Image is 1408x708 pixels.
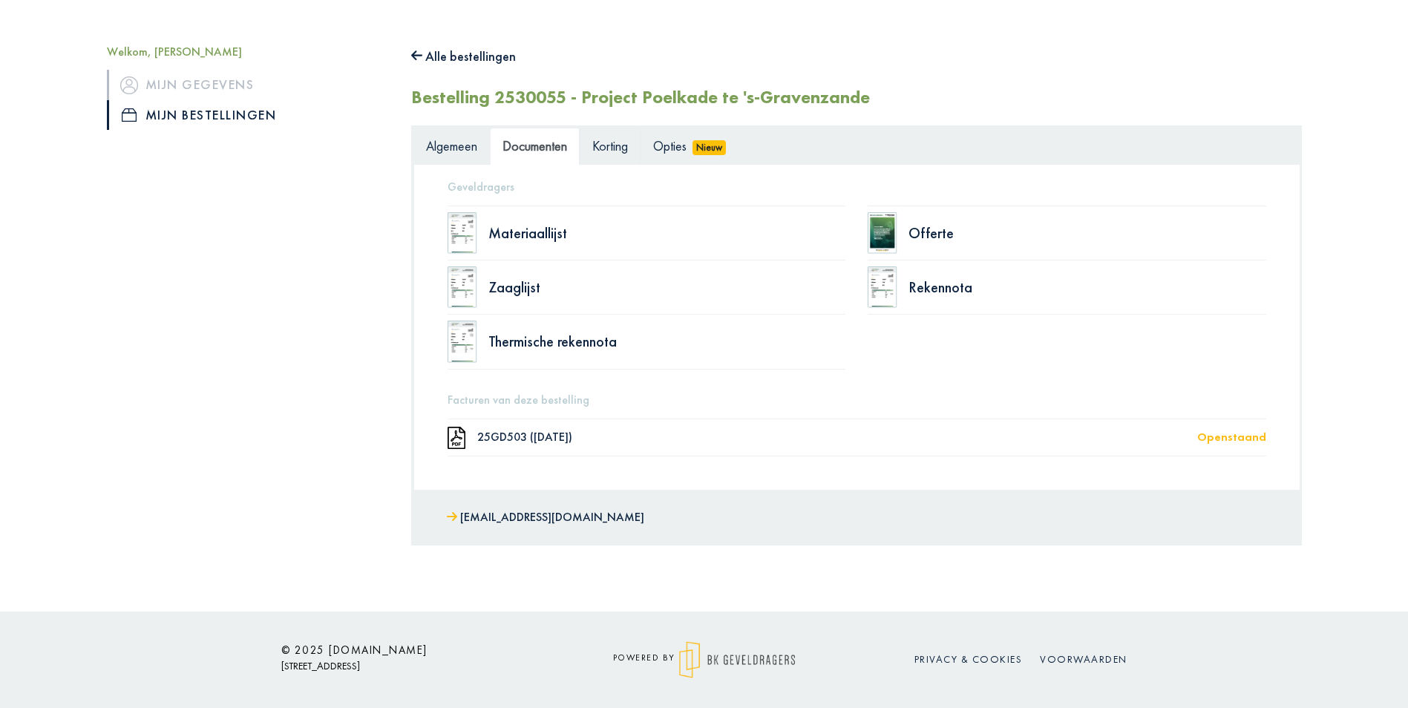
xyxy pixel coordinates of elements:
ul: Tabs [413,128,1300,164]
div: Offerte [908,226,1266,240]
div: Rekennota [908,280,1266,295]
button: Alle bestellingen [411,45,517,68]
img: doc [448,266,477,308]
img: icon [122,108,137,122]
img: doc [868,266,897,308]
img: doc [448,212,477,254]
p: [STREET_ADDRESS] [281,657,549,675]
div: Openstaand [1197,430,1266,445]
img: logo [679,641,796,678]
div: Materiaallijst [488,226,846,240]
a: Voorwaarden [1040,652,1127,666]
h2: Bestelling 2530055 - Project Poelkade te 's-Gravenzande [411,87,870,108]
img: icon [120,76,138,94]
div: Zaaglijst [488,280,846,295]
img: doc [868,212,897,254]
h5: Welkom, [PERSON_NAME] [107,45,389,59]
img: doc [448,427,466,450]
a: iconMijn gegevens [107,70,389,99]
div: powered by [571,641,838,678]
h6: © 2025 [DOMAIN_NAME] [281,643,549,657]
span: Algemeen [426,137,477,154]
img: doc [448,321,477,362]
div: Thermische rekennota [488,334,846,349]
h5: Geveldragers [448,180,1266,194]
span: Korting [592,137,628,154]
span: Nieuw [692,140,727,155]
h5: Facturen van deze bestelling [448,393,1266,407]
span: Documenten [502,137,567,154]
a: [EMAIL_ADDRESS][DOMAIN_NAME] [447,507,644,528]
span: Opties [653,137,687,154]
div: 25GD503 ([DATE]) [477,431,1197,443]
a: Privacy & cookies [914,652,1023,666]
a: iconMijn bestellingen [107,100,389,130]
